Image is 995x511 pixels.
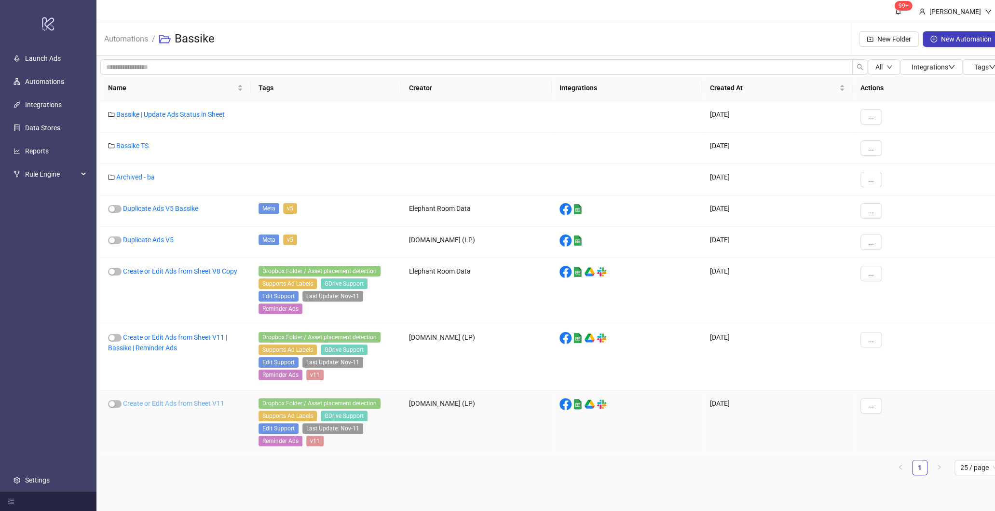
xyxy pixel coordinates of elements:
[259,203,279,214] span: Meta
[321,278,368,289] span: GDrive Support
[702,164,853,195] div: [DATE]
[710,83,837,93] span: Created At
[867,36,873,42] span: folder-add
[259,304,302,314] span: Reminder Ads
[860,140,882,156] button: ...
[259,398,381,409] span: Dropbox Folder / Asset placement detection
[930,36,937,42] span: plus-circle
[108,83,235,93] span: Name
[123,205,198,212] a: Duplicate Ads V5 Bassike
[401,195,552,227] div: Elephant Room Data
[702,75,853,101] th: Created At
[25,78,64,86] a: Automations
[401,324,552,390] div: [DOMAIN_NAME] (LP)
[860,235,882,250] button: ...
[259,423,299,434] span: Edit Support
[321,345,368,355] span: GDrive Support
[860,332,882,347] button: ...
[123,400,224,407] a: Create or Edit Ads from Sheet V11
[401,227,552,258] div: [DOMAIN_NAME] (LP)
[860,109,882,124] button: ...
[306,436,324,446] span: v11
[259,411,317,421] span: Supports Ad Labels
[919,8,926,15] span: user
[859,31,919,47] button: New Folder
[912,63,955,71] span: Integrations
[913,460,927,475] a: 1
[25,165,78,184] span: Rule Engine
[259,266,381,276] span: Dropbox Folder / Asset placement detection
[108,142,115,149] span: folder
[25,124,60,132] a: Data Stores
[259,357,299,368] span: Edit Support
[259,235,279,245] span: Meta
[302,357,363,368] span: Last Update: Nov-11
[108,111,115,118] span: folder
[259,436,302,446] span: Reminder Ads
[321,411,368,421] span: GDrive Support
[931,460,947,475] li: Next Page
[895,1,913,11] sup: 1533
[702,227,853,258] div: [DATE]
[868,336,874,344] span: ...
[283,203,297,214] span: v5
[306,370,324,380] span: v11
[116,173,155,181] a: Archived - ba
[877,35,911,43] span: New Folder
[8,498,14,505] span: menu-fold
[123,236,174,244] a: Duplicate Ads V5
[875,63,883,71] span: All
[259,345,317,355] span: Supports Ad Labels
[868,59,900,75] button: Alldown
[25,148,49,155] a: Reports
[159,33,171,45] span: folder-open
[259,291,299,302] span: Edit Support
[893,460,908,475] button: left
[259,370,302,380] span: Reminder Ads
[895,8,901,14] span: bell
[860,266,882,281] button: ...
[108,333,227,352] a: Create or Edit Ads from Sheet V11 | Bassike | Reminder Ads
[14,171,20,178] span: fork
[702,390,853,456] div: [DATE]
[868,270,874,277] span: ...
[941,35,992,43] span: New Automation
[868,176,874,183] span: ...
[283,235,297,245] span: v5
[401,390,552,456] div: [DOMAIN_NAME] (LP)
[108,174,115,180] span: folder
[702,324,853,390] div: [DATE]
[302,291,363,302] span: Last Update: Nov-11
[868,207,874,215] span: ...
[948,64,955,70] span: down
[931,460,947,475] button: right
[702,258,853,324] div: [DATE]
[100,75,251,101] th: Name
[259,278,317,289] span: Supports Ad Labels
[401,258,552,324] div: Elephant Room Data
[926,6,985,17] div: [PERSON_NAME]
[25,476,50,484] a: Settings
[702,101,853,133] div: [DATE]
[868,113,874,121] span: ...
[860,398,882,414] button: ...
[868,144,874,152] span: ...
[401,75,552,101] th: Creator
[116,142,149,150] a: Bassike TS
[123,267,237,275] a: Create or Edit Ads from Sheet V8 Copy
[251,75,401,101] th: Tags
[116,110,225,118] a: Bassike | Update Ads Status in Sheet
[893,460,908,475] li: Previous Page
[900,59,963,75] button: Integrationsdown
[302,423,363,434] span: Last Update: Nov-11
[936,464,942,470] span: right
[175,31,215,47] h3: Bassike
[868,238,874,246] span: ...
[985,8,992,15] span: down
[102,33,150,43] a: Automations
[898,464,903,470] span: left
[868,402,874,410] span: ...
[702,195,853,227] div: [DATE]
[857,64,863,70] span: search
